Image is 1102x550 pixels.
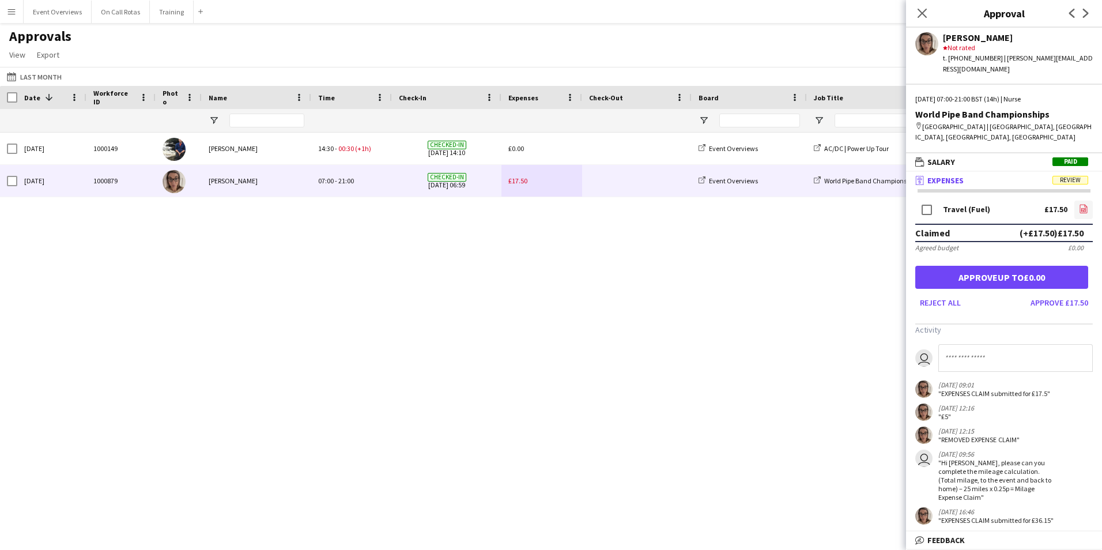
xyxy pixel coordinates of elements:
app-user-avatar: Operations Team [915,450,933,467]
div: "Hi [PERSON_NAME], please can you complete the mileage calculation. (Total milage, to the event a... [938,458,1057,502]
span: Checked-in [428,141,466,149]
button: Reject all [915,293,965,312]
div: (+£17.50) £17.50 [1020,227,1084,239]
div: [DATE] [17,133,86,164]
button: Approveup to£0.00 [915,266,1088,289]
span: [DATE] 06:59 [399,165,495,197]
span: Salary [927,157,955,167]
span: World Pipe Band Championships [824,176,919,185]
span: Expenses [508,93,538,102]
span: Export [37,50,59,60]
span: Job Title [814,93,843,102]
span: Photo [163,89,181,106]
span: Review [1052,176,1088,184]
div: "REMOVED EXPENSE CLAIM" [938,435,1020,444]
span: Event Overviews [709,144,758,153]
span: Check-Out [589,93,623,102]
a: Event Overviews [699,144,758,153]
span: View [9,50,25,60]
h3: Activity [915,325,1093,335]
div: £0.00 [1068,243,1084,252]
img: Nicola Jamieson [163,170,186,193]
button: Open Filter Menu [814,115,824,126]
span: Board [699,93,719,102]
span: Feedback [927,535,965,545]
span: 21:00 [338,176,354,185]
span: Name [209,93,227,102]
div: [DATE] 09:01 [938,381,1050,389]
span: Event Overviews [709,176,758,185]
span: [DATE] 14:10 [399,133,495,164]
div: World Pipe Band Championships [915,109,1093,119]
div: [PERSON_NAME] [202,165,311,197]
div: 1000149 [86,133,156,164]
app-user-avatar: Nicola Jamieson [915,381,933,398]
button: On Call Rotas [92,1,150,23]
button: Training [150,1,194,23]
button: Open Filter Menu [699,115,709,126]
a: Export [32,47,64,62]
span: Workforce ID [93,89,135,106]
span: - [335,176,337,185]
div: Travel (Fuel) [943,205,990,214]
div: [PERSON_NAME] [202,133,311,164]
input: Job Title Filter Input [835,114,915,127]
div: [DATE] 07:00-21:00 BST (14h) | Nurse [915,94,1093,104]
input: Name Filter Input [229,114,304,127]
div: "£5" [938,412,974,421]
div: [GEOGRAPHIC_DATA] | [GEOGRAPHIC_DATA], [GEOGRAPHIC_DATA], [GEOGRAPHIC_DATA], [GEOGRAPHIC_DATA] [915,122,1093,142]
app-user-avatar: Nicola Jamieson [915,427,933,444]
div: "EXPENSES CLAIM submitted for £17.5" [938,389,1050,398]
span: 00:30 [338,144,354,153]
div: [DATE] 16:46 [938,530,1057,539]
div: [DATE] 16:46 [938,507,1054,516]
span: 14:30 [318,144,334,153]
mat-expansion-panel-header: ExpensesReview [906,172,1102,189]
div: [DATE] 12:16 [938,404,974,412]
span: Check-In [399,93,427,102]
a: Event Overviews [699,176,758,185]
a: AC/DC | Power Up Tour [814,144,889,153]
a: World Pipe Band Championships [814,176,919,185]
span: Checked-in [428,173,466,182]
div: Not rated [943,43,1093,53]
button: Approve £17.50 [1026,293,1093,312]
span: 07:00 [318,176,334,185]
div: [PERSON_NAME] [943,32,1093,43]
div: Claimed [915,227,950,239]
span: AC/DC | Power Up Tour [824,144,889,153]
div: "EXPENSES CLAIM submitted for £36.15" [938,516,1054,525]
span: Expenses [927,175,964,186]
div: 1000879 [86,165,156,197]
a: View [5,47,30,62]
button: Last Month [5,70,64,84]
mat-expansion-panel-header: Feedback [906,532,1102,549]
span: £17.50 [508,176,527,185]
button: Open Filter Menu [209,115,219,126]
span: Date [24,93,40,102]
div: Agreed budget [915,243,958,252]
div: £17.50 [1044,205,1067,214]
span: (+1h) [355,144,371,153]
div: [DATE] 12:15 [938,427,1020,435]
h3: Approval [906,6,1102,21]
app-user-avatar: Nicola Jamieson [915,507,933,525]
div: t. [PHONE_NUMBER] | [PERSON_NAME][EMAIL_ADDRESS][DOMAIN_NAME] [943,53,1093,74]
span: £0.00 [508,144,524,153]
input: Board Filter Input [719,114,800,127]
div: [DATE] 09:56 [938,450,1057,458]
div: [DATE] [17,165,86,197]
span: Paid [1052,157,1088,166]
button: Event Overviews [24,1,92,23]
img: Ross Nicoll [163,138,186,161]
mat-expansion-panel-header: SalaryPaid [906,153,1102,171]
app-user-avatar: Nicola Jamieson [915,530,933,548]
span: - [335,144,337,153]
app-user-avatar: Nicola Jamieson [915,404,933,421]
span: Time [318,93,335,102]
